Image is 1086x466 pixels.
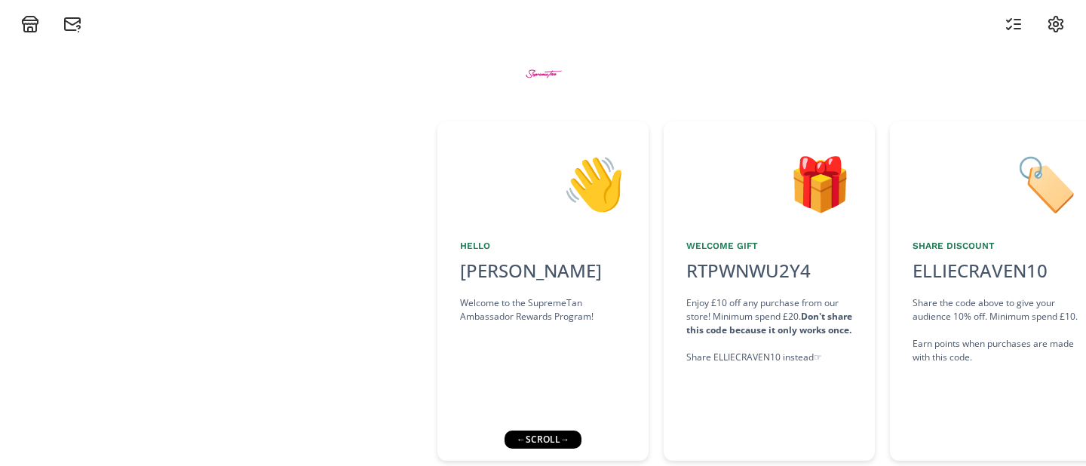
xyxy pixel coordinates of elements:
[686,239,852,253] div: Welcome Gift
[460,296,626,323] div: Welcome to the SupremeTan Ambassador Rewards Program!
[686,310,852,336] strong: Don't share this code because it only works once.
[913,296,1078,364] div: Share the code above to give your audience 10% off. Minimum spend £10. Earn points when purchases...
[460,239,626,253] div: Hello
[515,45,572,102] img: BtZWWMaMEGZe
[913,257,1048,284] div: ELLIECRAVEN10
[677,257,820,284] div: RTPWNWU2Y4
[460,257,626,284] div: [PERSON_NAME]
[913,144,1078,221] div: 🏷️
[686,144,852,221] div: 🎁
[505,431,581,449] div: ← scroll →
[686,296,852,364] div: Enjoy £10 off any purchase from our store! Minimum spend £20. Share ELLIECRAVEN10 instead ☞
[913,239,1078,253] div: Share Discount
[460,144,626,221] div: 👋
